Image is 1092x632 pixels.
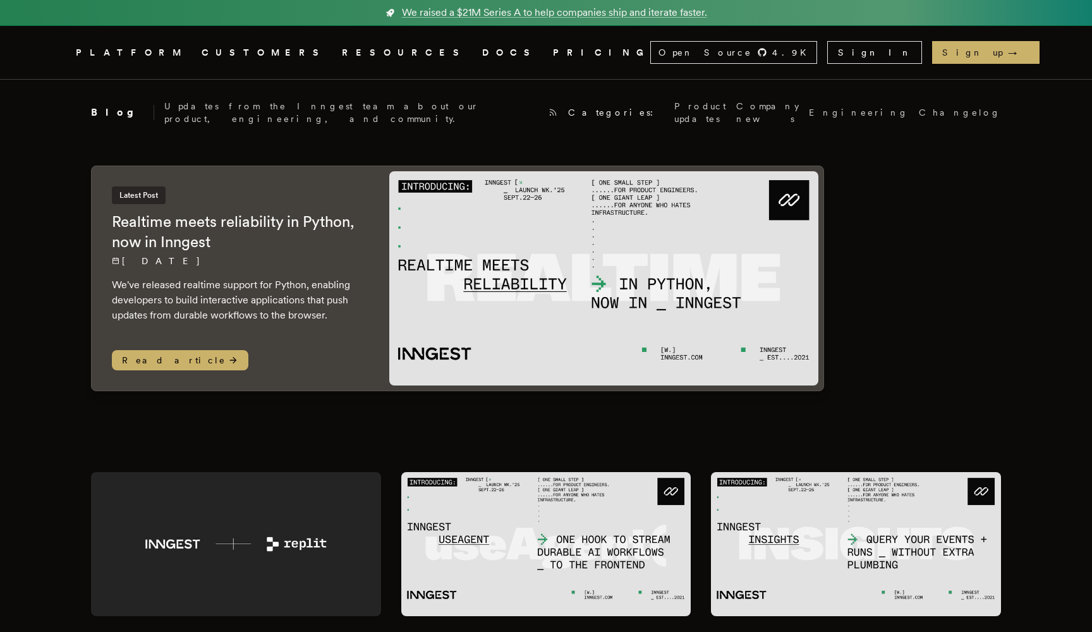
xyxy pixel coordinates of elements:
[402,5,707,20] span: We raised a $21M Series A to help companies ship and iterate faster.
[164,100,538,125] p: Updates from the Inngest team about our product, engineering, and community.
[112,350,248,370] span: Read article
[919,106,1001,119] a: Changelog
[772,46,814,59] span: 4.9 K
[91,105,154,120] h2: Blog
[40,26,1052,79] nav: Global
[809,106,909,119] a: Engineering
[112,255,364,267] p: [DATE]
[736,100,799,125] a: Company news
[827,41,922,64] a: Sign In
[112,277,364,323] p: We've released realtime support for Python, enabling developers to build interactive applications...
[932,41,1040,64] a: Sign up
[401,472,691,617] img: Featured image for Introducing useAgent: One Hook to Stream Durable AI Workflows to the Frontend ...
[202,45,327,61] a: CUSTOMERS
[658,46,752,59] span: Open Source
[91,472,381,617] img: Featured image for Announcing Inngest + Replit: Vibe code your agents blog post
[674,100,726,125] a: Product updates
[553,45,650,61] a: PRICING
[482,45,538,61] a: DOCS
[91,166,824,391] a: Latest PostRealtime meets reliability in Python, now in Inngest[DATE] We've released realtime sup...
[112,212,364,252] h2: Realtime meets reliability in Python, now in Inngest
[389,171,818,386] img: Featured image for Realtime meets reliability in Python, now in Inngest blog post
[568,106,664,119] span: Categories:
[112,186,166,204] span: Latest Post
[342,45,467,61] button: RESOURCES
[1008,46,1029,59] span: →
[711,472,1001,617] img: Featured image for Introducing Inngest Insights: Query Your Events and Runs Without Extra Plumbin...
[76,45,186,61] button: PLATFORM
